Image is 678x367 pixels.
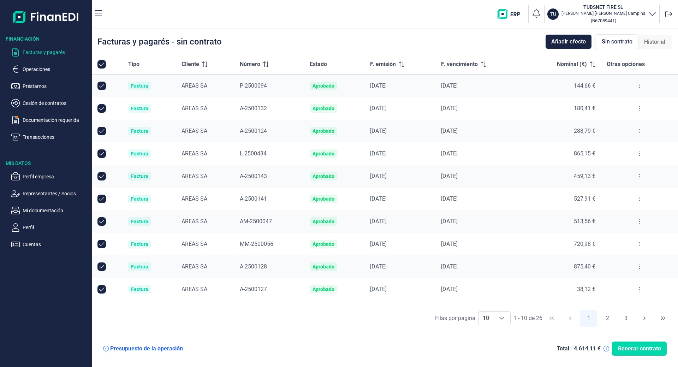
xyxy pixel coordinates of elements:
[612,342,667,356] button: Generar contrato
[493,312,510,325] div: Choose
[441,60,478,69] span: F. vencimiento
[574,105,595,112] span: 180,41 €
[513,315,542,321] span: 1 - 10 de 26
[131,264,148,270] div: Factura
[313,196,334,202] div: Aprobado
[97,149,106,158] div: Row Unselected null
[23,82,89,90] p: Préstamos
[478,312,493,325] span: 10
[557,60,587,69] span: Nominal (€)
[561,11,645,16] p: [PERSON_NAME] [PERSON_NAME] Campins
[441,128,518,135] div: [DATE]
[131,106,148,111] div: Factura
[131,128,148,134] div: Factura
[131,83,148,89] div: Factura
[97,195,106,203] div: Row Unselected null
[182,150,207,157] span: AREAS SA
[607,60,645,69] span: Otras opciones
[313,128,334,134] div: Aprobado
[546,35,591,49] button: Añadir efecto
[550,11,556,18] p: TU
[441,82,518,89] div: [DATE]
[562,310,579,327] button: Previous Page
[655,310,672,327] button: Last Page
[97,60,106,69] div: All items selected
[240,105,267,112] span: A-2500132
[240,60,260,69] span: Número
[182,128,207,134] span: AREAS SA
[240,195,267,202] span: A-2500141
[23,189,89,198] p: Representantes / Socios
[11,172,89,181] button: Perfil empresa
[11,189,89,198] button: Representantes / Socios
[97,37,222,46] div: Facturas y pagarés - sin contrato
[11,48,89,57] button: Facturas y pagarés
[182,82,207,89] span: AREAS SA
[313,83,334,89] div: Aprobado
[11,99,89,107] button: Cesión de contratos
[240,286,267,292] span: A-2500127
[182,263,207,270] span: AREAS SA
[313,264,334,270] div: Aprobado
[574,218,595,225] span: 513,56 €
[240,218,272,225] span: AM-2500047
[313,286,334,292] div: Aprobado
[370,128,430,135] div: [DATE]
[370,82,430,89] div: [DATE]
[310,60,327,69] span: Estado
[498,9,525,19] img: erp
[182,195,207,202] span: AREAS SA
[313,173,334,179] div: Aprobado
[240,173,267,179] span: A-2500143
[182,286,207,292] span: AREAS SA
[97,127,106,135] div: Row Unselected null
[602,37,632,46] span: Sin contrato
[370,241,430,248] div: [DATE]
[574,82,595,89] span: 144,66 €
[110,345,183,352] div: Presupuesto de la operación
[240,241,273,247] span: MM-2500056
[574,150,595,157] span: 865,15 €
[574,128,595,134] span: 288,79 €
[370,286,430,293] div: [DATE]
[23,116,89,124] p: Documentación requerida
[638,35,671,49] div: Historial
[11,65,89,73] button: Operaciones
[131,196,148,202] div: Factura
[596,34,638,49] div: Sin contrato
[557,345,571,352] div: Total:
[370,105,430,112] div: [DATE]
[561,4,645,11] h3: TUBSNET FIRE SL
[23,48,89,57] p: Facturas y pagarés
[97,104,106,113] div: Row Unselected null
[574,195,595,202] span: 527,91 €
[574,345,601,352] div: 4.614,11 €
[11,82,89,90] button: Préstamos
[441,241,518,248] div: [DATE]
[313,151,334,156] div: Aprobado
[547,4,656,25] button: TUTUBSNET FIRE SL[PERSON_NAME] [PERSON_NAME] Campins(B67089441)
[441,195,518,202] div: [DATE]
[370,150,430,157] div: [DATE]
[240,150,267,157] span: L-2500434
[574,241,595,247] span: 720,98 €
[182,241,207,247] span: AREAS SA
[131,241,148,247] div: Factura
[131,286,148,292] div: Factura
[313,241,334,247] div: Aprobado
[97,172,106,180] div: Row Unselected null
[23,206,89,215] p: Mi documentación
[23,223,89,232] p: Perfil
[23,99,89,107] p: Cesión de contratos
[23,65,89,73] p: Operaciones
[441,263,518,270] div: [DATE]
[574,173,595,179] span: 459,13 €
[435,314,475,322] div: Filas por página
[182,105,207,112] span: AREAS SA
[580,310,597,327] button: Page 1
[441,150,518,157] div: [DATE]
[441,173,518,180] div: [DATE]
[131,219,148,224] div: Factura
[97,82,106,90] div: Row Unselected null
[11,116,89,124] button: Documentación requerida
